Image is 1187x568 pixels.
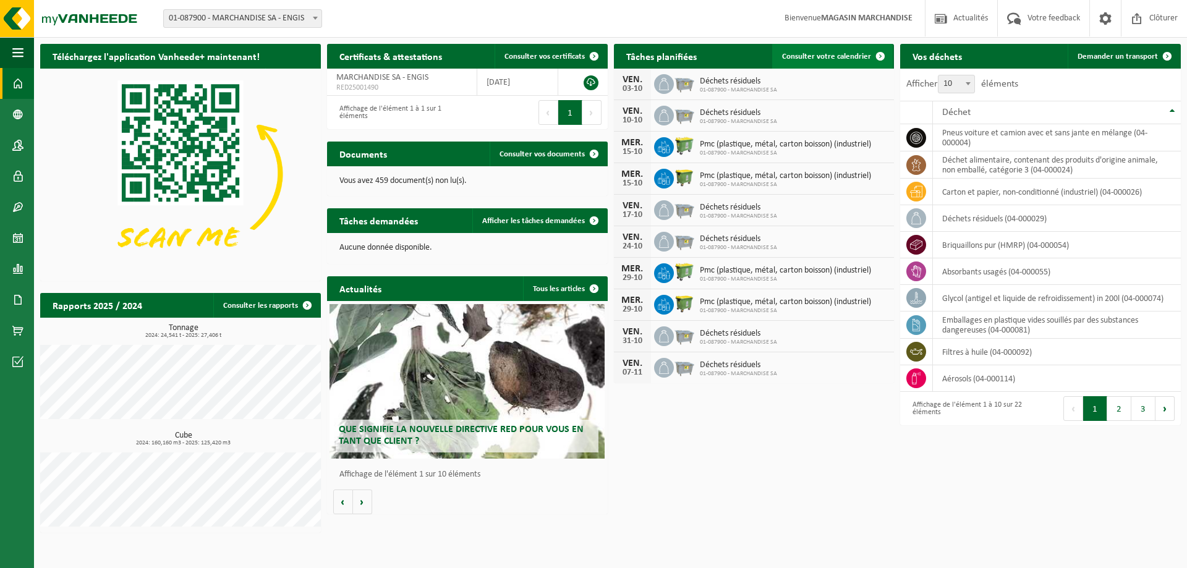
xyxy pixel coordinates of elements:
h2: Certificats & attestations [327,44,454,68]
a: Tous les articles [523,276,606,301]
span: Consulter votre calendrier [782,53,871,61]
span: Déchets résiduels [700,329,777,339]
td: filtres à huile (04-000092) [933,339,1181,365]
button: 1 [558,100,582,125]
button: Next [582,100,602,125]
span: 01-087900 - MARCHANDISE SA [700,307,871,315]
span: 01-087900 - MARCHANDISE SA [700,150,871,157]
span: Que signifie la nouvelle directive RED pour vous en tant que client ? [339,425,584,446]
button: Previous [1063,396,1083,421]
div: VEN. [620,106,645,116]
span: 10 [938,75,975,93]
td: pneus voiture et camion avec et sans jante en mélange (04-000004) [933,124,1181,151]
label: Afficher éléments [906,79,1018,89]
a: Consulter vos certificats [495,44,606,69]
span: Pmc (plastique, métal, carton boisson) (industriel) [700,266,871,276]
span: Pmc (plastique, métal, carton boisson) (industriel) [700,140,871,150]
p: Vous avez 459 document(s) non lu(s). [339,177,595,185]
span: Déchets résiduels [700,77,777,87]
p: Aucune donnée disponible. [339,244,595,252]
button: Vorige [333,490,353,514]
button: Volgende [353,490,372,514]
td: [DATE] [477,69,558,96]
strong: MAGASIN MARCHANDISE [821,14,913,23]
h2: Tâches planifiées [614,44,709,68]
button: 1 [1083,396,1107,421]
span: 01-087900 - MARCHANDISE SA - ENGIS [163,9,322,28]
img: WB-2500-GAL-GY-01 [674,104,695,125]
span: 01-087900 - MARCHANDISE SA [700,276,871,283]
div: MER. [620,264,645,274]
div: VEN. [620,232,645,242]
span: 10 [938,75,974,93]
div: Affichage de l'élément 1 à 10 sur 22 éléments [906,395,1034,422]
h2: Vos déchets [900,44,974,68]
h3: Cube [46,431,321,446]
img: WB-0660-HPE-GN-50 [674,261,695,282]
button: 3 [1131,396,1155,421]
span: Pmc (plastique, métal, carton boisson) (industriel) [700,171,871,181]
h2: Rapports 2025 / 2024 [40,293,155,317]
div: 10-10 [620,116,645,125]
img: WB-2500-GAL-GY-01 [674,324,695,345]
span: Déchet [942,108,971,117]
h2: Documents [327,142,399,166]
td: aérosols (04-000114) [933,365,1181,392]
a: Consulter vos documents [490,142,606,166]
img: WB-0660-HPE-GN-50 [674,135,695,156]
span: 01-087900 - MARCHANDISE SA [700,339,777,346]
h2: Actualités [327,276,394,300]
a: Afficher les tâches demandées [472,208,606,233]
img: WB-2500-GAL-GY-01 [674,356,695,377]
span: Pmc (plastique, métal, carton boisson) (industriel) [700,297,871,307]
div: Affichage de l'élément 1 à 1 sur 1 éléments [333,99,461,126]
div: 17-10 [620,211,645,219]
td: déchet alimentaire, contenant des produits d'origine animale, non emballé, catégorie 3 (04-000024) [933,151,1181,179]
span: 01-087900 - MARCHANDISE SA [700,244,777,252]
p: Affichage de l'élément 1 sur 10 éléments [339,470,602,479]
div: VEN. [620,75,645,85]
div: 29-10 [620,274,645,282]
a: Consulter les rapports [213,293,320,318]
h3: Tonnage [46,324,321,339]
img: Download de VHEPlus App [40,69,321,279]
div: 29-10 [620,305,645,314]
span: Déchets résiduels [700,108,777,118]
div: MER. [620,169,645,179]
span: Consulter vos documents [500,150,585,158]
td: briquaillons pur (HMRP) (04-000054) [933,232,1181,258]
span: 01-087900 - MARCHANDISE SA [700,87,777,94]
img: WB-2500-GAL-GY-01 [674,230,695,251]
a: Demander un transport [1068,44,1180,69]
img: WB-1100-HPE-GN-50 [674,293,695,314]
span: 01-087900 - MARCHANDISE SA - ENGIS [164,10,321,27]
span: 2024: 160,160 m3 - 2025: 125,420 m3 [46,440,321,446]
div: 24-10 [620,242,645,251]
h2: Téléchargez l'application Vanheede+ maintenant! [40,44,272,68]
button: 2 [1107,396,1131,421]
td: emballages en plastique vides souillés par des substances dangereuses (04-000081) [933,312,1181,339]
div: 31-10 [620,337,645,345]
a: Consulter votre calendrier [772,44,893,69]
span: Consulter vos certificats [504,53,585,61]
div: 07-11 [620,368,645,377]
h2: Tâches demandées [327,208,430,232]
div: 03-10 [620,85,645,93]
td: déchets résiduels (04-000029) [933,205,1181,232]
span: 01-087900 - MARCHANDISE SA [700,370,777,378]
div: 15-10 [620,148,645,156]
div: VEN. [620,201,645,211]
div: MER. [620,295,645,305]
button: Previous [538,100,558,125]
a: Que signifie la nouvelle directive RED pour vous en tant que client ? [330,304,605,459]
img: WB-1100-HPE-GN-50 [674,167,695,188]
div: MER. [620,138,645,148]
span: Déchets résiduels [700,360,777,370]
span: MARCHANDISE SA - ENGIS [336,73,428,82]
td: glycol (antigel et liquide de refroidissement) in 200l (04-000074) [933,285,1181,312]
span: 2024: 24,541 t - 2025: 27,406 t [46,333,321,339]
span: Afficher les tâches demandées [482,217,585,225]
span: RED25001490 [336,83,468,93]
span: Déchets résiduels [700,203,777,213]
img: WB-2500-GAL-GY-01 [674,72,695,93]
